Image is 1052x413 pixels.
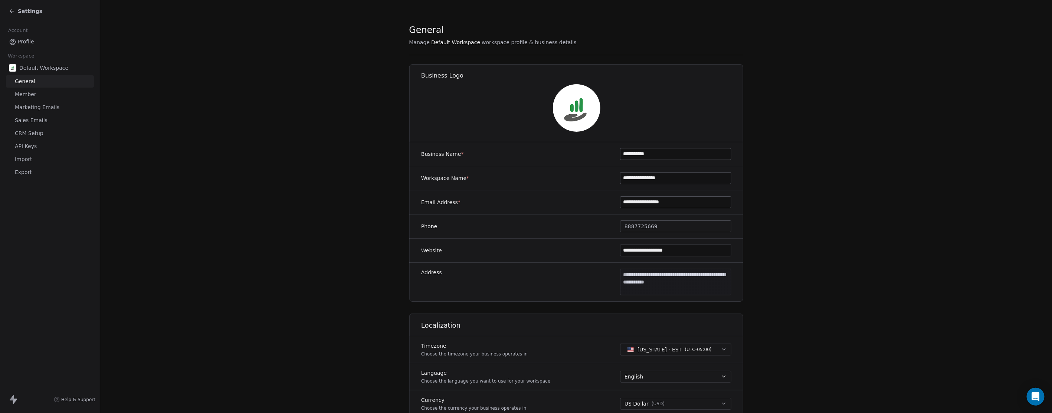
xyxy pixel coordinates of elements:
[421,199,461,206] label: Email Address
[6,140,94,153] a: API Keys
[6,101,94,114] a: Marketing Emails
[421,378,550,384] p: Choose the language you want to use for your workspace
[6,88,94,101] a: Member
[15,104,59,111] span: Marketing Emails
[431,39,480,46] span: Default Workspace
[15,155,32,163] span: Import
[54,397,95,403] a: Help & Support
[18,7,42,15] span: Settings
[1027,388,1045,406] div: Open Intercom Messenger
[625,400,649,408] span: US Dollar
[421,321,744,330] h1: Localization
[6,127,94,140] a: CRM Setup
[6,36,94,48] a: Profile
[15,91,36,98] span: Member
[61,397,95,403] span: Help & Support
[19,64,68,72] span: Default Workspace
[5,25,31,36] span: Account
[685,346,711,353] span: ( UTC-05:00 )
[6,75,94,88] a: General
[421,405,527,411] p: Choose the currency your business operates in
[421,351,528,357] p: Choose the timezone your business operates in
[421,223,437,230] label: Phone
[620,344,731,355] button: [US_STATE] - EST(UTC-05:00)
[421,247,442,254] label: Website
[421,369,550,377] label: Language
[620,398,731,410] button: US Dollar(USD)
[421,396,527,404] label: Currency
[15,78,35,85] span: General
[638,346,682,353] span: [US_STATE] - EST
[15,117,47,124] span: Sales Emails
[620,220,731,232] button: 8887725669
[421,174,469,182] label: Workspace Name
[421,269,442,276] label: Address
[409,39,430,46] span: Manage
[6,114,94,127] a: Sales Emails
[409,24,444,36] span: General
[15,130,43,137] span: CRM Setup
[6,166,94,178] a: Export
[625,223,658,230] span: 8887725669
[5,50,37,62] span: Workspace
[15,168,32,176] span: Export
[421,150,464,158] label: Business Name
[9,7,42,15] a: Settings
[15,142,37,150] span: API Keys
[421,72,744,80] h1: Business Logo
[6,153,94,165] a: Import
[482,39,577,46] span: workspace profile & business details
[9,64,16,72] img: IKP200x200.png
[625,373,643,380] span: English
[553,84,600,132] img: IKP200x200.png
[652,401,665,407] span: ( USD )
[18,38,34,46] span: Profile
[421,342,528,350] label: Timezone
